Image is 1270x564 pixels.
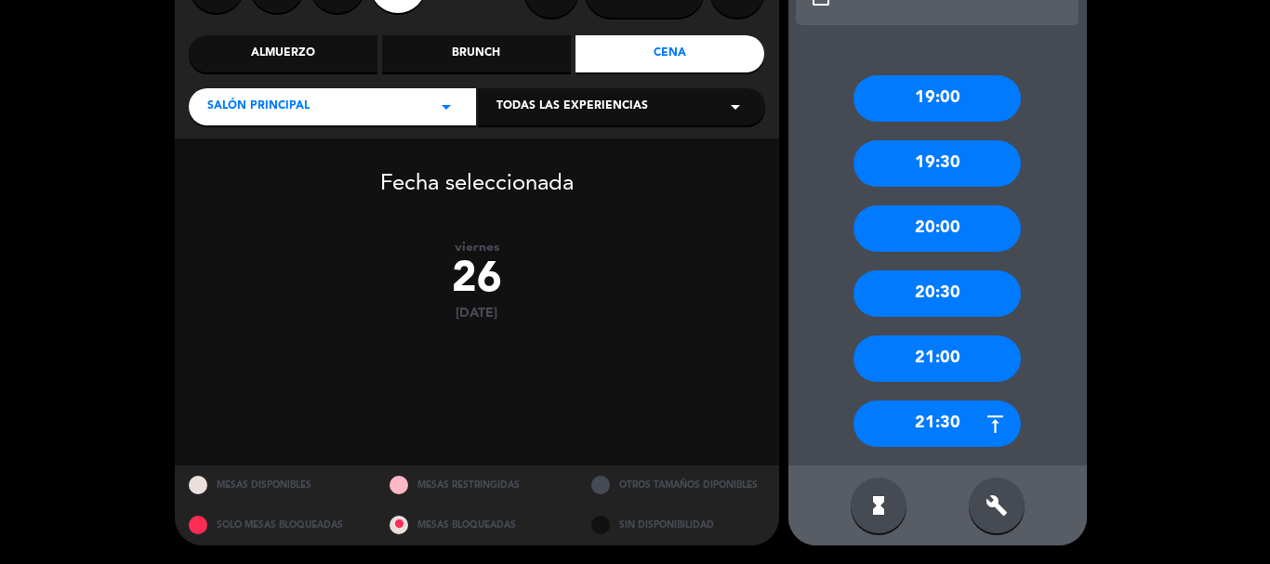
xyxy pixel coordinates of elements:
div: 21:00 [853,335,1021,382]
div: 20:30 [853,270,1021,317]
div: 19:00 [853,75,1021,122]
div: 19:30 [853,140,1021,187]
span: Todas las experiencias [496,98,648,116]
span: Salón Principal [207,98,310,116]
div: MESAS DISPONIBLES [175,466,377,505]
i: build [986,494,1008,517]
div: SIN DISPONIBILIDAD [577,505,779,545]
div: 20:00 [853,205,1021,252]
div: Fecha seleccionada [175,143,779,203]
div: SOLO MESAS BLOQUEADAS [175,505,377,545]
div: MESAS BLOQUEADAS [376,505,577,545]
div: Brunch [382,35,571,72]
div: 21:30 [853,400,1021,447]
i: arrow_drop_down [724,96,747,118]
div: viernes [175,240,779,256]
div: [DATE] [175,306,779,321]
div: OTROS TAMAÑOS DIPONIBLES [577,466,779,505]
i: hourglass_full [867,494,890,517]
div: MESAS RESTRINGIDAS [376,466,577,505]
div: Cena [575,35,764,72]
i: arrow_drop_down [435,96,457,118]
div: Almuerzo [189,35,377,72]
div: 26 [175,256,779,306]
